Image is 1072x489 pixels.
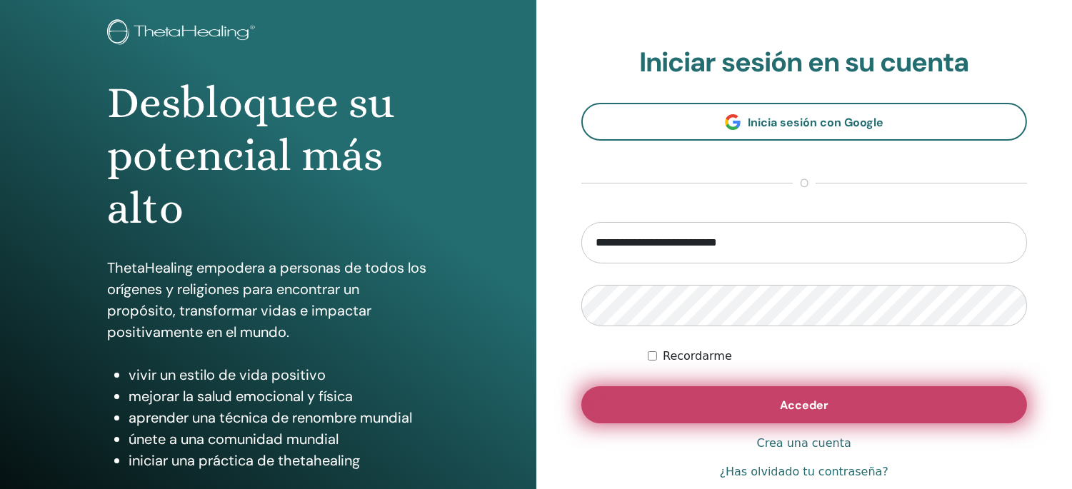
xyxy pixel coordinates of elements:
a: ¿Has olvidado tu contraseña? [720,463,888,480]
a: Inicia sesión con Google [581,103,1028,141]
h1: Desbloquee su potencial más alto [107,76,429,236]
li: iniciar una práctica de thetahealing [129,450,429,471]
li: mejorar la salud emocional y física [129,385,429,407]
p: ThetaHealing empodera a personas de todos los orígenes y religiones para encontrar un propósito, ... [107,257,429,343]
span: o [793,175,816,192]
li: aprender una técnica de renombre mundial [129,407,429,428]
label: Recordarme [663,348,732,365]
li: vivir un estilo de vida positivo [129,364,429,385]
div: Mantenerme autenticado indefinidamente o hasta cerrar la sesión manualmente [648,348,1027,365]
span: Inicia sesión con Google [748,115,883,130]
h2: Iniciar sesión en su cuenta [581,46,1028,79]
li: únete a una comunidad mundial [129,428,429,450]
span: Acceder [780,398,828,413]
button: Acceder [581,386,1028,423]
a: Crea una cuenta [757,435,851,452]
